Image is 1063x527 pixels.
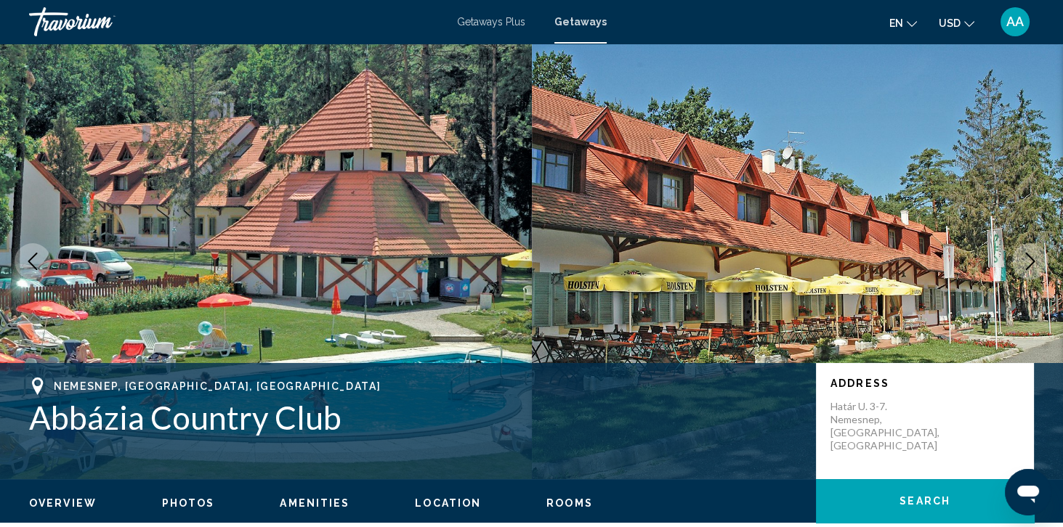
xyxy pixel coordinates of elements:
span: en [889,17,903,29]
button: Overview [29,497,97,510]
span: Rooms [546,497,593,509]
button: Previous image [15,243,51,279]
span: AA [1006,15,1024,29]
span: Location [415,497,481,509]
span: Overview [29,497,97,509]
p: Határ u. 3-7. Nemesnep, [GEOGRAPHIC_DATA], [GEOGRAPHIC_DATA] [830,400,947,452]
span: USD [939,17,961,29]
span: Photos [162,497,215,509]
a: Travorium [29,7,442,36]
button: Change currency [939,12,974,33]
span: Nemesnep, [GEOGRAPHIC_DATA], [GEOGRAPHIC_DATA] [54,380,381,392]
span: Amenities [280,497,349,509]
button: Location [415,497,481,510]
button: User Menu [996,7,1034,37]
iframe: Кнопка запуска окна обмена сообщениями [1005,469,1051,515]
h1: Abbázia Country Club [29,399,801,436]
span: Search [900,496,950,507]
a: Getaways Plus [457,16,525,28]
button: Photos [162,497,215,510]
button: Search [816,479,1034,523]
button: Next image [1012,243,1048,279]
button: Amenities [280,497,349,510]
p: Address [830,377,1019,389]
button: Change language [889,12,917,33]
button: Rooms [546,497,593,510]
a: Getaways [554,16,607,28]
